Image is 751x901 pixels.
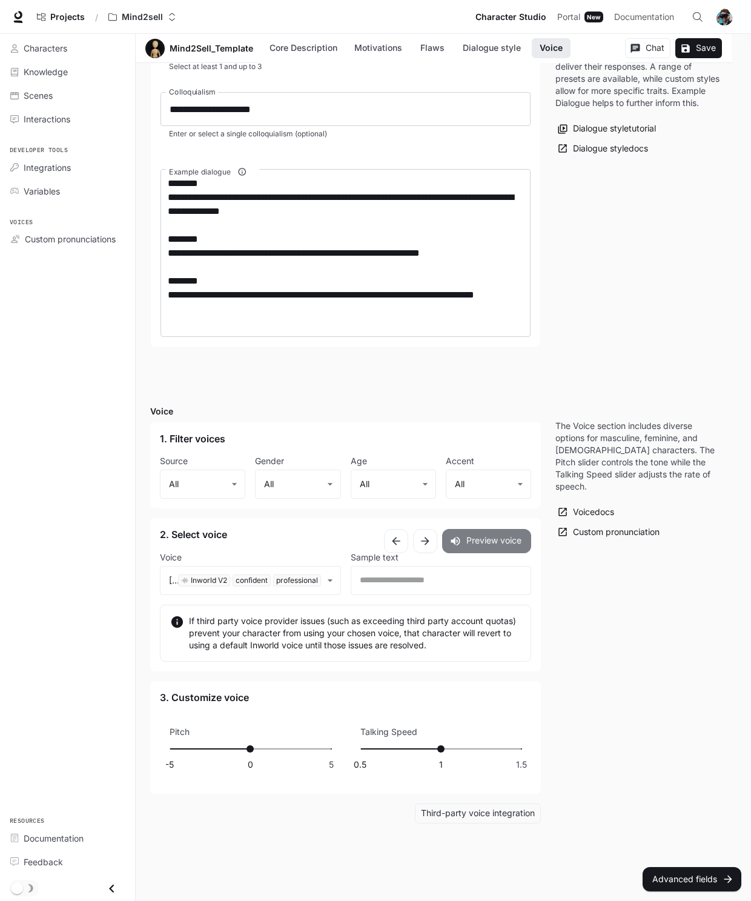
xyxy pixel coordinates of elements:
div: [PERSON_NAME]Inworld V2confidentprofessional [160,566,340,595]
a: Variables [5,181,130,202]
button: Flaws [413,38,452,58]
span: Inworld V2 [191,574,227,587]
a: Documentation [609,5,683,29]
a: Scenes [5,85,130,106]
span: 1.5 [516,759,527,771]
span: Previous voice [384,529,408,553]
a: Interactions [5,108,130,130]
span: All [169,478,179,490]
span: Projects [50,12,85,22]
span: 0.5 [354,759,366,771]
span: Character Studio [475,10,546,25]
span: Integrations [24,161,71,174]
p: Accent [446,457,474,465]
span: 1 [439,759,443,771]
span: Documentation [24,832,84,845]
h4: Voice [150,405,541,417]
div: All [256,470,340,499]
a: Third-party voice integration [415,803,541,823]
span: Custom pronunciations [25,233,116,245]
a: Feedback [5,851,130,873]
a: Custom pronunciation [555,522,663,542]
span: Characters [24,42,67,55]
div: / [90,11,103,24]
a: Character Studio [471,5,551,29]
button: Dialogue style [457,38,527,58]
span: Documentation [614,10,674,25]
p: Sample text [351,553,399,562]
div: All [160,470,245,499]
button: Open character avatar dialog [145,39,165,58]
span: Portal [557,10,580,25]
a: Custom pronunciations [5,228,130,250]
button: Open workspace menu [103,5,182,29]
img: User avatar [716,8,733,25]
p: If third party voice provider issues (such as exceeding third party account quotas) prevent your ... [189,615,521,651]
button: User avatar [712,5,736,29]
span: Example dialogue [169,167,230,177]
p: Talking Speed [360,726,417,738]
button: Example dialogue [234,164,250,180]
div: All [446,470,531,499]
span: All [455,478,465,490]
button: Preview voice [442,529,531,553]
div: New [584,12,603,22]
a: Go to projects [31,5,90,29]
button: Open Command Menu [686,5,710,29]
p: Source [160,457,188,465]
a: Voicedocs [555,502,617,522]
button: Chat [625,38,670,58]
p: Mind2sell [122,12,163,22]
span: -5 [165,759,174,771]
button: Core Description [263,38,343,58]
span: Dark mode toggle [11,881,23,894]
span: All [264,478,274,490]
a: Integrations [5,157,130,178]
button: Close drawer [98,876,125,901]
span: confident [236,574,268,587]
a: Characters [5,38,130,59]
button: Voice [532,38,571,58]
span: Variables [24,185,60,198]
h5: 1. Filter voices [160,432,225,445]
p: Gender [255,457,284,465]
h5: 2. Select voice [160,528,384,541]
div: Avatar image [145,39,165,58]
div: All [351,470,435,499]
p: Pitch [170,726,190,738]
label: Colloquialism [169,87,216,97]
p: The Voice section includes diverse options for masculine, feminine, and [DEMOGRAPHIC_DATA] charac... [555,420,722,493]
p: Age [351,457,367,465]
p: Select at least 1 and up to 3 [169,61,522,73]
button: Dialogue styletutorial [555,119,659,139]
a: Dialogue styledocs [555,139,651,159]
span: Feedback [24,856,63,868]
span: Knowledge [24,65,68,78]
a: Documentation [5,828,130,849]
p: [PERSON_NAME] [169,574,178,587]
button: Save [675,38,722,58]
span: Interactions [24,113,70,125]
span: All [360,478,369,490]
p: Voice [160,553,182,562]
span: Scenes [24,89,53,102]
p: Dialogue Style influences how characters deliver their responses. A range of presets are availabl... [555,48,722,109]
a: PortalNew [552,5,608,29]
button: Advanced fields [643,867,741,891]
p: Enter or select a single colloquialism (optional) [169,128,522,140]
span: 0 [248,759,253,771]
h5: 3. Customize voice [160,691,531,704]
span: professional [276,574,318,587]
a: Mind2Sell_Template [170,44,253,53]
button: Motivations [348,38,408,58]
span: Next voice [413,529,437,553]
span: 5 [329,759,334,771]
a: Knowledge [5,61,130,82]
